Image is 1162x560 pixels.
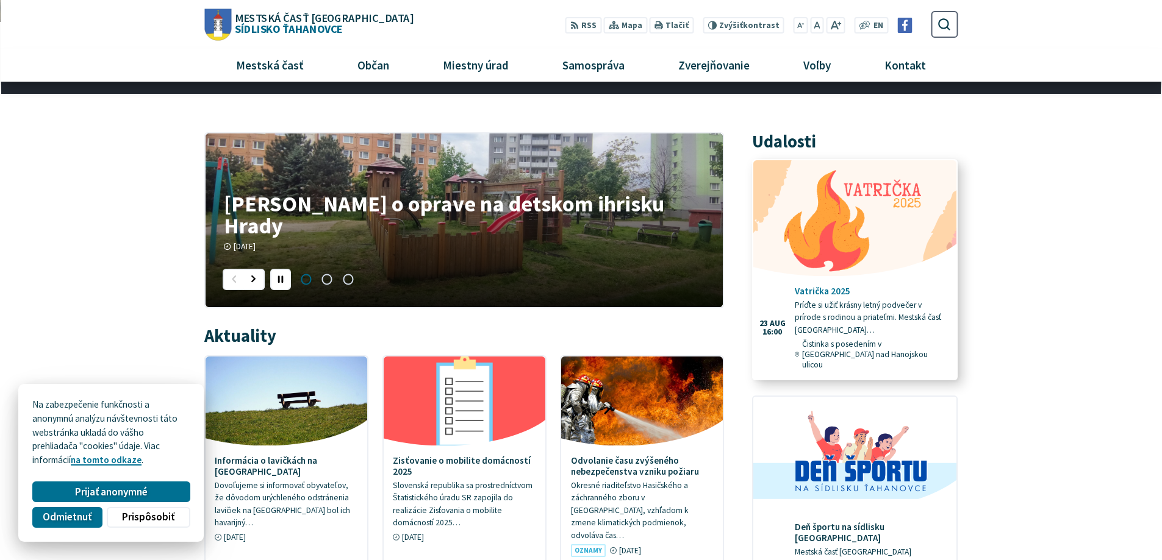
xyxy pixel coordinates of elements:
[719,21,780,30] span: kontrast
[897,18,913,33] img: Prejsť na Facebook stránku
[571,544,606,557] span: Oznamy
[622,19,642,32] span: Mapa
[810,17,823,34] button: Nastaviť pôvodnú veľkosť písma
[863,49,949,82] a: Kontakt
[558,49,629,82] span: Samospráva
[215,480,358,530] p: Dovoľujeme si informovať obyvateľov, že dôvodom urýchleného odstránenia lavičiek na [GEOGRAPHIC_D...
[244,269,265,289] div: Nasledujúci slajd
[571,455,714,477] h4: Odvolanie času zvýšeného nebezpečenstva vzniku požiaru
[759,319,768,328] span: 23
[565,17,601,34] a: RSS
[206,356,367,551] a: Informácia o lavičkách na [GEOGRAPHIC_DATA] Dovoľujeme si informovať obyvateľov, že dôvodom urých...
[795,299,947,337] p: Príďte si užiť krásny letný podvečer v prírode s rodinou a priateľmi. Mestská časť [GEOGRAPHIC_DA...
[384,356,545,551] a: Zisťovanie o mobilite domácností 2025 Slovenská republika sa prostredníctvom Štatistického úradu ...
[880,49,931,82] span: Kontakt
[795,286,947,297] h4: Vatrička 2025
[206,133,723,307] div: 1 / 3
[353,49,393,82] span: Občan
[799,49,836,82] span: Voľby
[122,511,174,523] span: Prispôsobiť
[206,133,723,307] a: [PERSON_NAME] o oprave na detskom ihrisku Hrady [DATE]
[32,481,190,502] button: Prijať anonymné
[870,19,887,32] a: EN
[656,49,772,82] a: Zverejňovanie
[759,328,786,336] span: 16:00
[571,480,714,542] p: Okresné riaditeľstvo Hasičského a záchranného zboru v [GEOGRAPHIC_DATA], vzhľadom k zmene klimati...
[75,486,148,498] span: Prijať anonymné
[665,21,689,30] span: Tlačiť
[540,49,647,82] a: Samospráva
[393,480,536,530] p: Slovenská republika sa prostredníctvom Štatistického úradu SR zapojila do realizácie Zisťovania o...
[204,9,413,40] a: Logo Sídlisko Ťahanovce, prejsť na domovskú stránku.
[223,269,243,289] div: Predošlý slajd
[873,19,883,32] span: EN
[32,398,190,467] p: Na zabezpečenie funkčnosti a anonymnú analýzu návštevnosti táto webstránka ukladá do vášho prehli...
[770,319,786,328] span: aug
[795,522,947,544] h4: Deň športu na sídlisku [GEOGRAPHIC_DATA]
[420,49,531,82] a: Miestny úrad
[826,17,845,34] button: Zväčšiť veľkosť písma
[71,454,142,466] a: na tomto odkaze
[231,12,413,34] h1: Sídlisko Ťahanovce
[619,545,641,556] span: [DATE]
[581,19,597,32] span: RSS
[317,269,337,289] span: Prejsť na slajd 2
[604,17,647,34] a: Mapa
[32,507,102,528] button: Odmietnuť
[335,49,411,82] a: Občan
[215,455,358,477] h4: Informácia o lavičkách na [GEOGRAPHIC_DATA]
[650,17,694,34] button: Tlačiť
[43,511,91,523] span: Odmietnuť
[204,9,231,40] img: Prejsť na domovskú stránku
[270,269,291,289] div: Pozastaviť pohyb slajdera
[234,241,256,252] span: [DATE]
[224,532,246,542] span: [DATE]
[402,532,424,542] span: [DATE]
[703,17,784,34] button: Zvýšiťkontrast
[204,327,276,346] h3: Aktuality
[107,507,190,528] button: Prispôsobiť
[224,193,704,236] h4: [PERSON_NAME] o oprave na detskom ihrisku Hrady
[802,339,947,370] span: Čistinka s posedením v [GEOGRAPHIC_DATA] nad Hanojskou ulicou
[752,132,816,151] h3: Udalosti
[337,269,358,289] span: Prejsť na slajd 3
[231,49,308,82] span: Mestská časť
[753,161,956,380] a: Vatrička 2025 Príďte si užiť krásny letný podvečer v prírode s rodinou a priateľmi. Mestská časť ...
[393,455,536,477] h4: Zisťovanie o mobilite domácností 2025
[235,12,413,23] span: Mestská časť [GEOGRAPHIC_DATA]
[438,49,513,82] span: Miestny úrad
[794,17,808,34] button: Zmenšiť veľkosť písma
[781,49,853,82] a: Voľby
[674,49,755,82] span: Zverejňovanie
[296,269,317,289] span: Prejsť na slajd 1
[213,49,326,82] a: Mestská časť
[719,20,743,30] span: Zvýšiť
